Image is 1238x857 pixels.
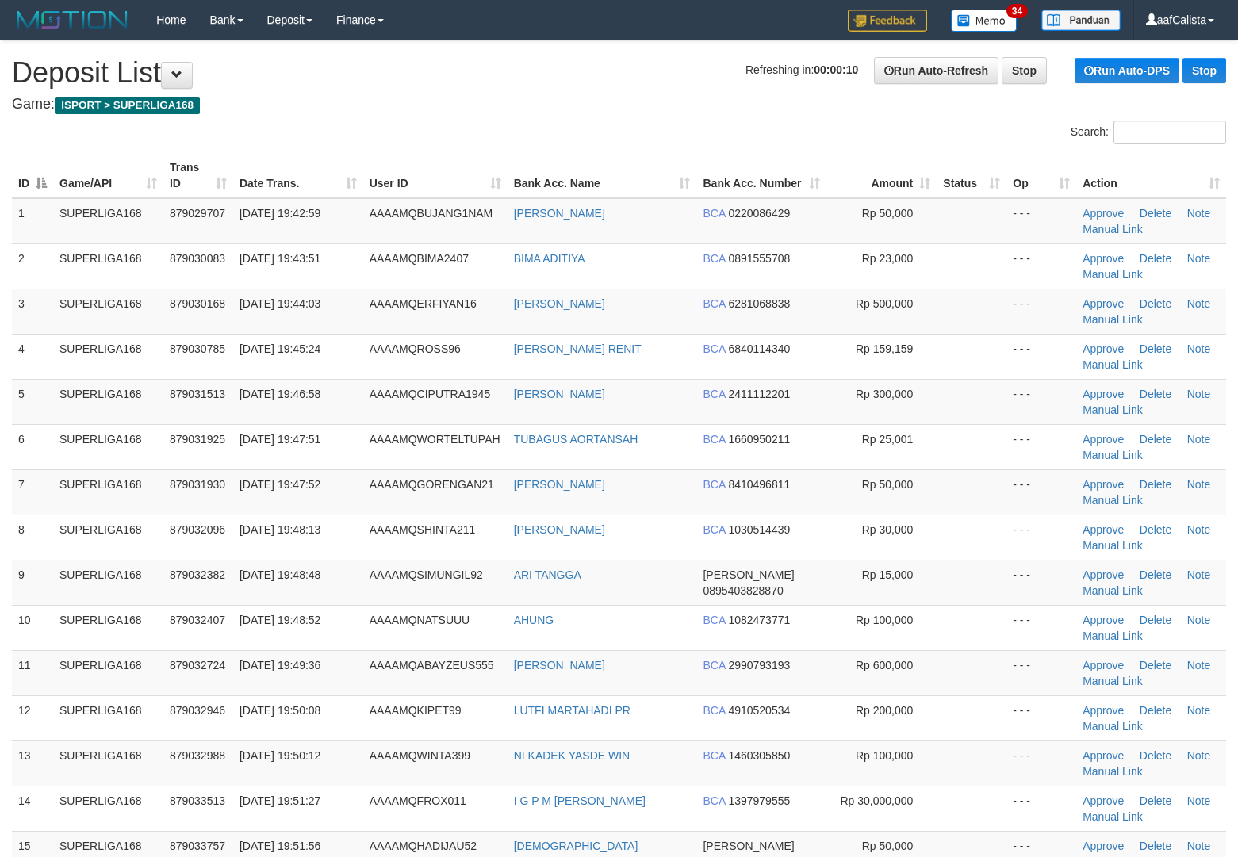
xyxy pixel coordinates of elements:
[728,659,790,671] span: Copy 2990793193 to clipboard
[703,523,725,536] span: BCA
[703,252,725,265] span: BCA
[53,243,163,289] td: SUPERLIGA168
[170,207,225,220] span: 879029707
[240,704,320,717] span: [DATE] 19:50:08
[1182,58,1226,83] a: Stop
[514,659,605,671] a: [PERSON_NAME]
[514,568,581,581] a: ARI TANGGA
[703,794,725,807] span: BCA
[240,568,320,581] span: [DATE] 19:48:48
[703,207,725,220] span: BCA
[1006,289,1076,334] td: - - -
[12,469,53,515] td: 7
[1140,523,1171,536] a: Delete
[170,478,225,491] span: 879031930
[937,153,1006,198] th: Status: activate to sort column ascending
[703,840,794,852] span: [PERSON_NAME]
[12,289,53,334] td: 3
[370,840,477,852] span: AAAAMQHADIJAU52
[240,840,320,852] span: [DATE] 19:51:56
[848,10,927,32] img: Feedback.jpg
[370,659,494,671] span: AAAAMQABAYZEUS555
[1083,478,1124,491] a: Approve
[728,207,790,220] span: Copy 0220086429 to clipboard
[170,297,225,310] span: 879030168
[1083,313,1143,326] a: Manual Link
[856,297,913,310] span: Rp 500,000
[1006,786,1076,831] td: - - -
[728,342,790,355] span: Copy 6840114340 to clipboard
[1140,342,1171,355] a: Delete
[1140,433,1171,446] a: Delete
[514,433,638,446] a: TUBAGUS AORTANSAH
[53,198,163,244] td: SUPERLIGA168
[370,523,476,536] span: AAAAMQSHINTA211
[1187,568,1211,581] a: Note
[862,207,914,220] span: Rp 50,000
[728,614,790,626] span: Copy 1082473771 to clipboard
[1006,650,1076,695] td: - - -
[703,614,725,626] span: BCA
[514,704,630,717] a: LUTFI MARTAHADI PR
[1083,720,1143,733] a: Manual Link
[53,424,163,469] td: SUPERLIGA168
[1187,297,1211,310] a: Note
[370,568,483,581] span: AAAAMQSIMUNGIL92
[163,153,233,198] th: Trans ID: activate to sort column ascending
[170,794,225,807] span: 879033513
[370,478,494,491] span: AAAAMQGORENGAN21
[1083,223,1143,235] a: Manual Link
[1187,433,1211,446] a: Note
[1083,629,1143,642] a: Manual Link
[53,515,163,560] td: SUPERLIGA168
[696,153,826,198] th: Bank Acc. Number: activate to sort column ascending
[703,568,794,581] span: [PERSON_NAME]
[1083,659,1124,671] a: Approve
[856,704,913,717] span: Rp 200,000
[1187,794,1211,807] a: Note
[1083,810,1143,823] a: Manual Link
[12,8,132,32] img: MOTION_logo.png
[12,97,1226,113] h4: Game:
[12,650,53,695] td: 11
[862,433,914,446] span: Rp 25,001
[1041,10,1121,31] img: panduan.png
[1140,388,1171,400] a: Delete
[703,433,725,446] span: BCA
[728,433,790,446] span: Copy 1660950211 to clipboard
[703,659,725,671] span: BCA
[856,614,913,626] span: Rp 100,000
[862,478,914,491] span: Rp 50,000
[53,560,163,605] td: SUPERLIGA168
[53,379,163,424] td: SUPERLIGA168
[363,153,508,198] th: User ID: activate to sort column ascending
[1187,614,1211,626] a: Note
[1187,207,1211,220] a: Note
[514,297,605,310] a: [PERSON_NAME]
[370,207,493,220] span: AAAAMQBUJANG1NAM
[728,704,790,717] span: Copy 4910520534 to clipboard
[1006,469,1076,515] td: - - -
[1083,675,1143,687] a: Manual Link
[370,252,469,265] span: AAAAMQBIMA2407
[53,334,163,379] td: SUPERLIGA168
[745,63,858,76] span: Refreshing in:
[1187,749,1211,762] a: Note
[1006,424,1076,469] td: - - -
[240,342,320,355] span: [DATE] 19:45:24
[1083,794,1124,807] a: Approve
[862,568,914,581] span: Rp 15,000
[1083,268,1143,281] a: Manual Link
[1083,404,1143,416] a: Manual Link
[1140,659,1171,671] a: Delete
[1006,515,1076,560] td: - - -
[240,749,320,762] span: [DATE] 19:50:12
[514,794,646,807] a: I G P M [PERSON_NAME]
[12,198,53,244] td: 1
[1006,243,1076,289] td: - - -
[53,469,163,515] td: SUPERLIGA168
[53,605,163,650] td: SUPERLIGA168
[514,342,642,355] a: [PERSON_NAME] RENIT
[514,388,605,400] a: [PERSON_NAME]
[240,659,320,671] span: [DATE] 19:49:36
